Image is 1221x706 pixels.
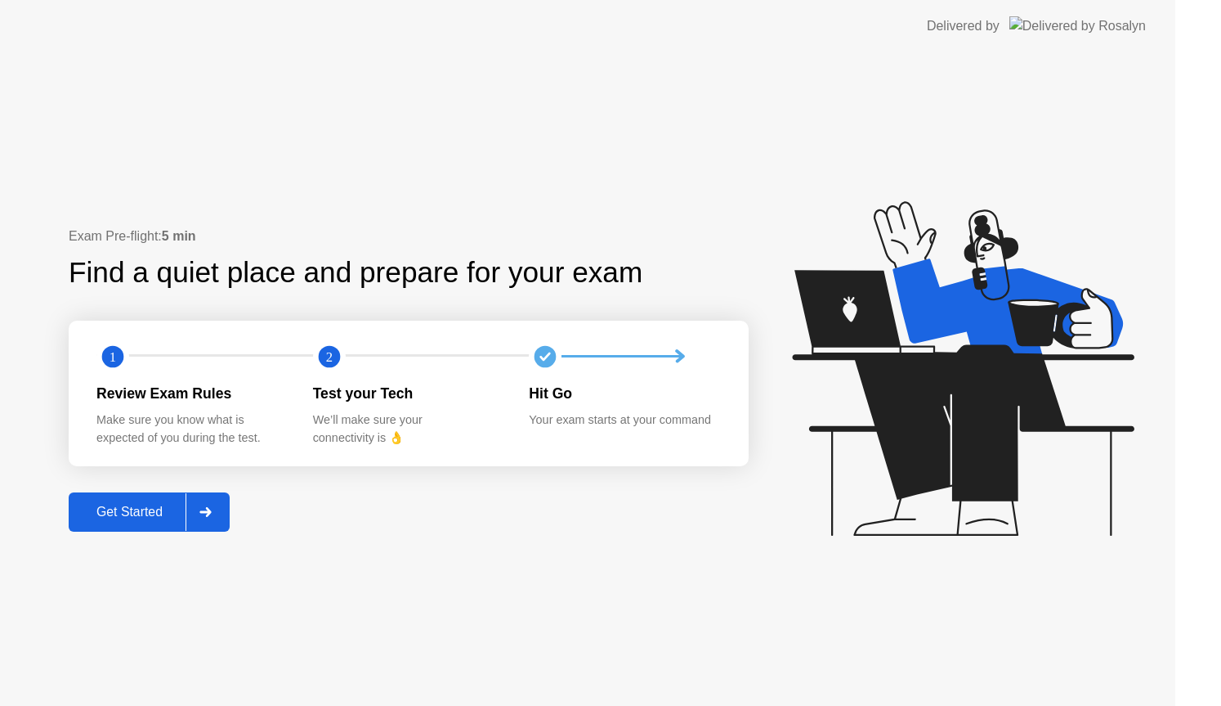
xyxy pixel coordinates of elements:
div: Hit Go [529,383,719,404]
button: Get Started [69,492,230,532]
div: We’ll make sure your connectivity is 👌 [313,411,503,447]
div: Test your Tech [313,383,503,404]
div: Make sure you know what is expected of you during the test. [96,411,287,447]
div: Get Started [74,505,186,519]
div: Review Exam Rules [96,383,287,404]
div: Delivered by [927,16,1000,36]
img: Delivered by Rosalyn [1009,16,1146,35]
div: Find a quiet place and prepare for your exam [69,251,645,295]
text: 2 [326,349,333,364]
div: Your exam starts at your command [529,411,719,429]
b: 5 min [162,229,196,243]
div: Exam Pre-flight: [69,227,749,246]
text: 1 [110,349,116,364]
